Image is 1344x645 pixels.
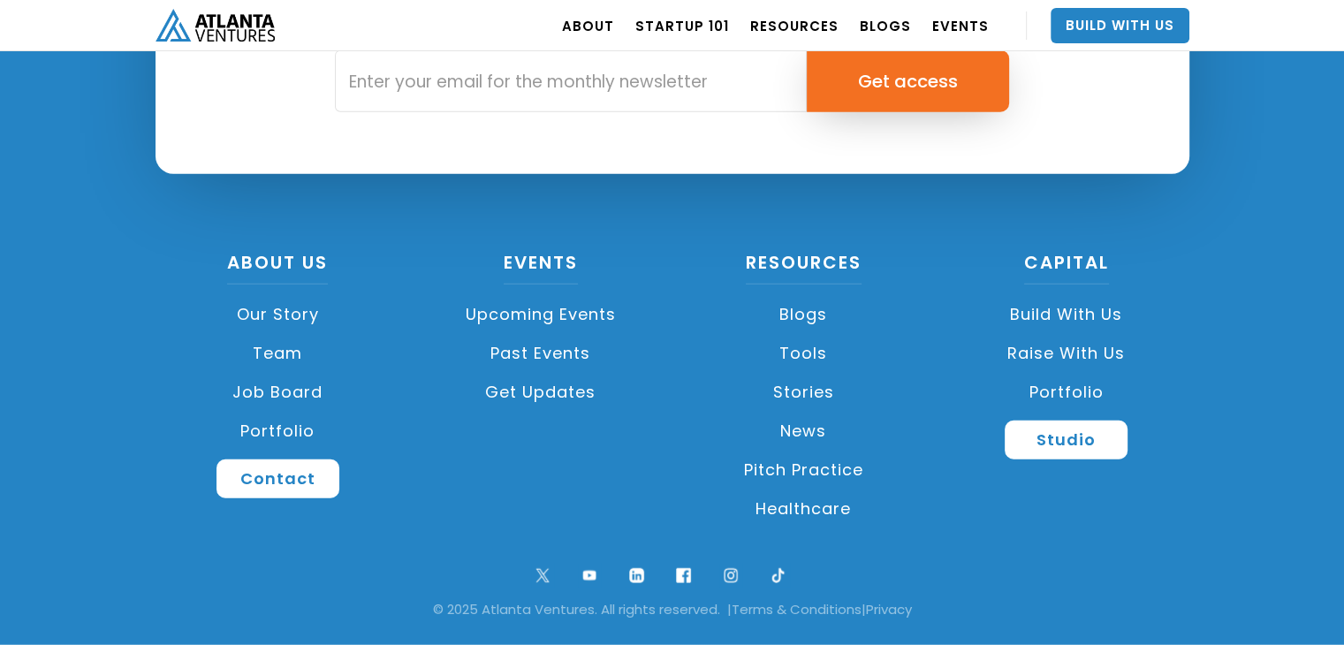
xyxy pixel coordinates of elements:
[156,334,401,373] a: Team
[156,373,401,412] a: Job Board
[227,250,328,285] a: About US
[681,373,927,412] a: Stories
[418,295,664,334] a: Upcoming Events
[562,1,614,50] a: ABOUT
[156,412,401,451] a: Portfolio
[766,564,790,588] img: tik tok logo
[750,1,839,50] a: RESOURCES
[27,601,1317,618] div: © 2025 Atlanta Ventures. All rights reserved. | |
[578,564,602,588] img: youtube symbol
[216,459,339,498] a: Contact
[807,50,1009,112] input: Get access
[1051,8,1189,43] a: Build With Us
[944,373,1189,412] a: Portfolio
[681,412,927,451] a: News
[944,295,1189,334] a: Build with us
[635,1,729,50] a: Startup 101
[681,334,927,373] a: Tools
[932,1,989,50] a: EVENTS
[504,250,578,285] a: Events
[1024,250,1109,285] a: CAPITAL
[681,295,927,334] a: Blogs
[418,373,664,412] a: Get Updates
[681,451,927,489] a: Pitch Practice
[672,564,695,588] img: facebook logo
[625,564,649,588] img: linkedin logo
[732,600,862,618] a: Terms & Conditions
[335,50,1009,112] form: Email Form
[944,334,1189,373] a: Raise with Us
[156,295,401,334] a: Our Story
[719,564,743,588] img: ig symbol
[681,489,927,528] a: Healthcare
[1005,421,1128,459] a: Studio
[335,50,807,112] input: Enter your email for the monthly newsletter
[418,334,664,373] a: Past Events
[866,600,912,618] a: Privacy
[746,250,862,285] a: Resources
[860,1,911,50] a: BLOGS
